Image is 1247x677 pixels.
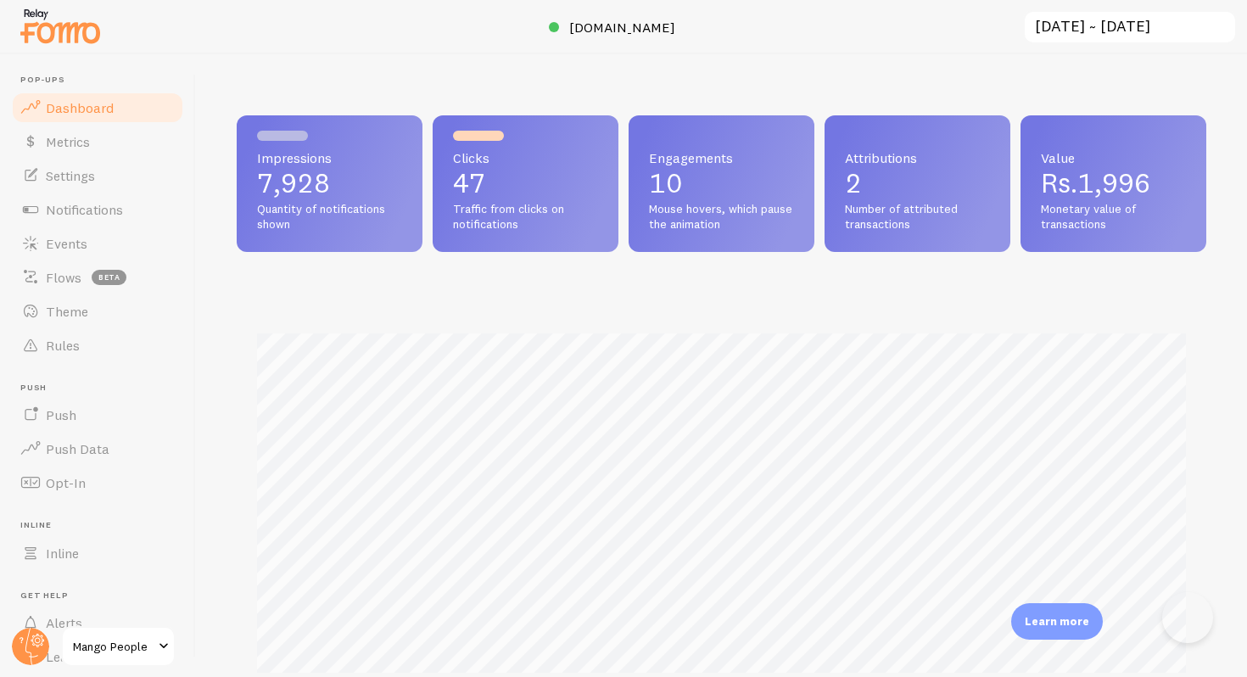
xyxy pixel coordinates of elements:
span: Notifications [46,201,123,218]
a: Push [10,398,185,432]
span: Clicks [453,151,598,165]
a: Flows beta [10,260,185,294]
span: Pop-ups [20,75,185,86]
span: Number of attributed transactions [845,202,990,232]
p: 2 [845,170,990,197]
iframe: Help Scout Beacon - Open [1162,592,1213,643]
span: Flows [46,269,81,286]
a: Rules [10,328,185,362]
a: Notifications [10,193,185,227]
span: Theme [46,303,88,320]
span: Inline [20,520,185,531]
span: Push Data [46,440,109,457]
span: Value [1041,151,1186,165]
a: Dashboard [10,91,185,125]
span: Quantity of notifications shown [257,202,402,232]
span: Metrics [46,133,90,150]
span: Mouse hovers, which pause the animation [649,202,794,232]
p: Learn more [1025,613,1089,629]
span: Mango People [73,636,154,657]
div: Learn more [1011,603,1103,640]
span: Engagements [649,151,794,165]
p: 7,928 [257,170,402,197]
span: Alerts [46,614,82,631]
p: 47 [453,170,598,197]
a: Mango People [61,626,176,667]
a: Alerts [10,606,185,640]
span: Monetary value of transactions [1041,202,1186,232]
a: Settings [10,159,185,193]
span: Opt-In [46,474,86,491]
a: Inline [10,536,185,570]
a: Metrics [10,125,185,159]
span: Inline [46,545,79,562]
span: Push [20,383,185,394]
span: Get Help [20,590,185,601]
a: Theme [10,294,185,328]
span: Attributions [845,151,990,165]
span: Dashboard [46,99,114,116]
span: Traffic from clicks on notifications [453,202,598,232]
a: Events [10,227,185,260]
span: Events [46,235,87,252]
span: beta [92,270,126,285]
span: Rules [46,337,80,354]
img: fomo-relay-logo-orange.svg [18,4,103,48]
a: Push Data [10,432,185,466]
span: Settings [46,167,95,184]
a: Opt-In [10,466,185,500]
span: Rs.1,996 [1041,166,1150,199]
p: 10 [649,170,794,197]
span: Impressions [257,151,402,165]
span: Push [46,406,76,423]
